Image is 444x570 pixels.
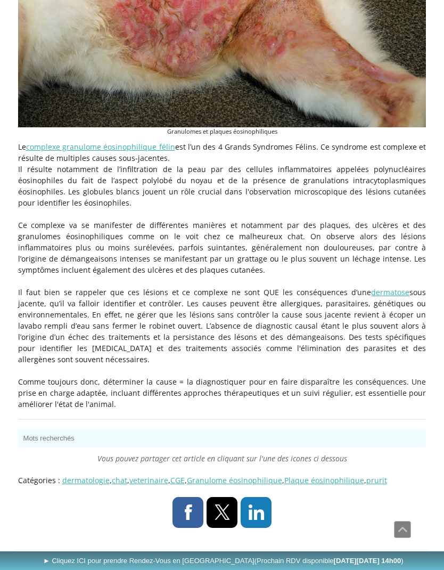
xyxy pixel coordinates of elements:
[366,475,387,485] a: prurit
[207,497,237,528] a: X
[254,557,404,565] span: (Prochain RDV disponible )
[334,557,401,565] b: [DATE][DATE] 14h00
[18,127,426,136] figcaption: Granulomes et plaques éosinophiliques
[112,475,127,485] a: chat
[18,287,426,365] p: Il faut bien se rappeler que ces lésions et ce complexe ne sont QUE les conséquences d’une sous j...
[170,475,185,485] a: CGE
[62,475,387,485] span: , , , , , ,
[18,141,426,164] p: Le est l’un des 4 Grands Syndromes Félins. Ce syndrome est complexe et résulte de multiples cause...
[18,219,426,275] p: Ce complexe va se manifester de différentes manières et notamment par des plaques, des ulcères et...
[18,475,60,485] span: Catégories :
[26,142,175,152] a: complexe granulome éosinophilique félin
[187,475,282,485] a: Granulome éosinophilique
[18,164,426,208] p: Il résulte notamment de l’infiltration de la peau par des cellules inflammatoires appelées polynu...
[18,376,426,410] p: Comme toujours donc, déterminer la cause = la diagnostiquer pour en faire disparaître les conséqu...
[371,287,409,297] a: dermatose
[129,475,168,485] a: veterinaire
[62,475,110,485] a: dermatologie
[284,475,364,485] a: Plaque éosinophilique
[241,497,272,528] a: LinkedIn
[97,453,347,463] span: Vous pouvez partager cet article en cliquant sur l'une des icones ci dessous
[172,497,203,528] a: Facebook
[18,429,426,447] button: Mots recherchés
[43,557,404,565] span: ► Cliquez ICI pour prendre Rendez-Vous en [GEOGRAPHIC_DATA]
[394,521,411,538] a: Défiler vers le haut
[394,522,410,538] span: Défiler vers le haut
